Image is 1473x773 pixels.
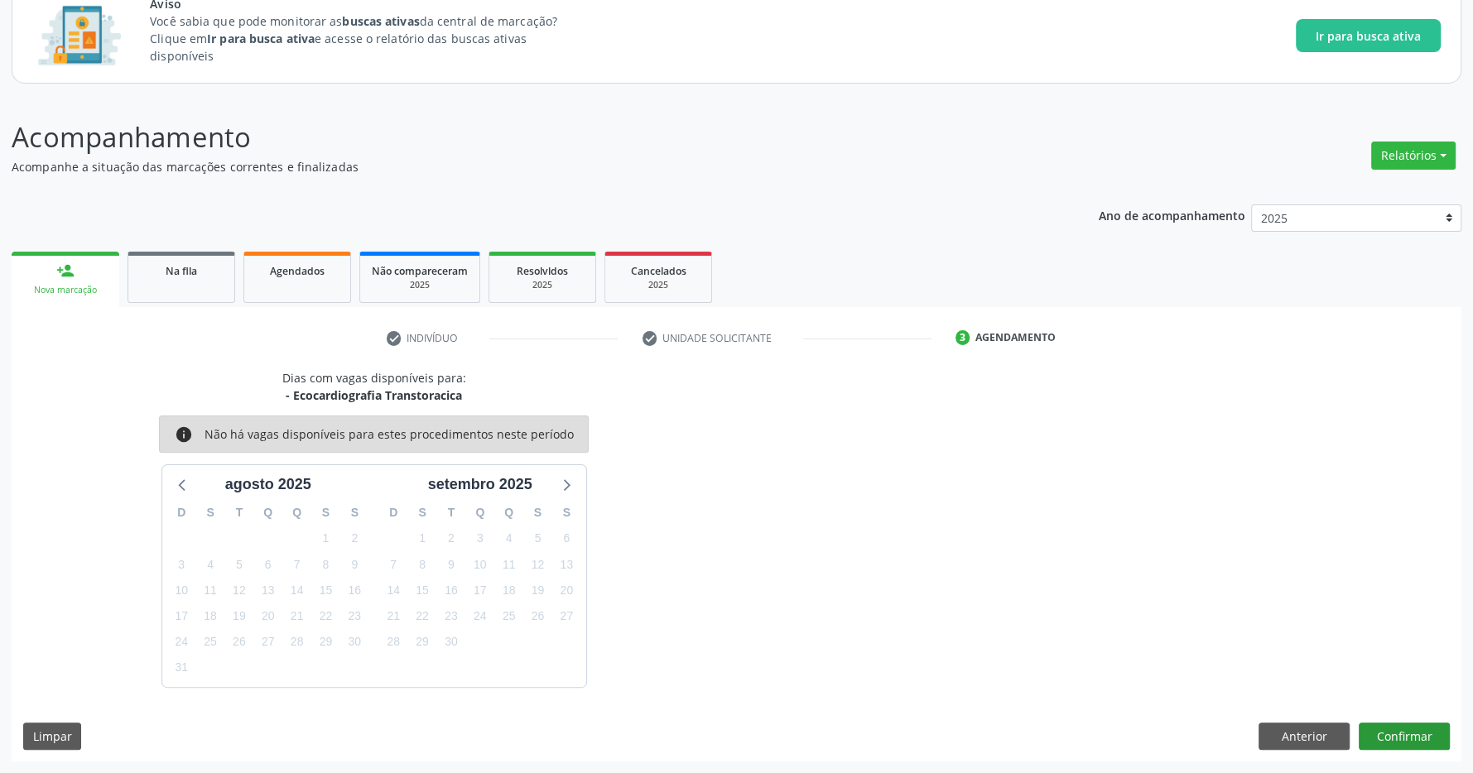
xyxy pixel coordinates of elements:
div: Q [282,500,311,526]
span: domingo, 14 de setembro de 2025 [382,579,405,602]
div: S [552,500,581,526]
span: sábado, 2 de agosto de 2025 [343,527,366,550]
span: quinta-feira, 18 de setembro de 2025 [498,579,521,602]
span: quinta-feira, 11 de setembro de 2025 [498,553,521,576]
span: Ir para busca ativa [1316,27,1421,45]
div: person_add [56,262,75,280]
div: Dias com vagas disponíveis para: [282,369,466,404]
span: sexta-feira, 26 de setembro de 2025 [526,605,549,628]
span: sexta-feira, 1 de agosto de 2025 [314,527,337,550]
span: sexta-feira, 5 de setembro de 2025 [526,527,549,550]
span: terça-feira, 30 de setembro de 2025 [440,631,463,654]
span: quarta-feira, 27 de agosto de 2025 [257,631,280,654]
span: domingo, 21 de setembro de 2025 [382,605,405,628]
span: quarta-feira, 24 de setembro de 2025 [469,605,492,628]
span: segunda-feira, 25 de agosto de 2025 [199,631,222,654]
span: quarta-feira, 6 de agosto de 2025 [257,553,280,576]
div: 2025 [501,279,584,291]
span: Agendados [270,264,325,278]
span: domingo, 3 de agosto de 2025 [170,553,193,576]
span: terça-feira, 5 de agosto de 2025 [228,553,251,576]
span: quarta-feira, 20 de agosto de 2025 [257,605,280,628]
div: Não há vagas disponíveis para estes procedimentos neste período [205,425,574,444]
span: quinta-feira, 7 de agosto de 2025 [286,553,309,576]
span: sábado, 6 de setembro de 2025 [555,527,578,550]
span: quinta-feira, 25 de setembro de 2025 [498,605,521,628]
div: S [311,500,340,526]
span: segunda-feira, 11 de agosto de 2025 [199,579,222,602]
div: Nova marcação [23,284,108,296]
span: terça-feira, 26 de agosto de 2025 [228,631,251,654]
span: Cancelados [631,264,686,278]
div: Agendamento [975,330,1056,345]
span: Resolvidos [517,264,568,278]
span: quinta-feira, 28 de agosto de 2025 [286,631,309,654]
span: sábado, 20 de setembro de 2025 [555,579,578,602]
div: S [196,500,225,526]
div: D [167,500,196,526]
span: sexta-feira, 8 de agosto de 2025 [314,553,337,576]
div: Q [253,500,282,526]
span: quinta-feira, 14 de agosto de 2025 [286,579,309,602]
span: segunda-feira, 22 de setembro de 2025 [411,605,434,628]
div: S [408,500,437,526]
span: domingo, 24 de agosto de 2025 [170,631,193,654]
div: setembro 2025 [421,473,539,496]
span: sábado, 13 de setembro de 2025 [555,553,578,576]
span: terça-feira, 19 de agosto de 2025 [228,605,251,628]
span: sexta-feira, 19 de setembro de 2025 [526,579,549,602]
div: T [436,500,465,526]
p: Você sabia que pode monitorar as da central de marcação? Clique em e acesse o relatório das busca... [150,12,588,65]
span: sexta-feira, 15 de agosto de 2025 [314,579,337,602]
span: Não compareceram [372,264,468,278]
span: sexta-feira, 12 de setembro de 2025 [526,553,549,576]
p: Ano de acompanhamento [1099,204,1245,225]
span: sábado, 23 de agosto de 2025 [343,605,366,628]
span: quinta-feira, 4 de setembro de 2025 [498,527,521,550]
span: segunda-feira, 18 de agosto de 2025 [199,605,222,628]
strong: Ir para busca ativa [207,31,315,46]
span: quarta-feira, 3 de setembro de 2025 [469,527,492,550]
span: Na fila [166,264,197,278]
div: D [379,500,408,526]
span: quarta-feira, 17 de setembro de 2025 [469,579,492,602]
button: Relatórios [1371,142,1456,170]
span: sexta-feira, 22 de agosto de 2025 [314,605,337,628]
div: 2025 [617,279,700,291]
span: terça-feira, 16 de setembro de 2025 [440,579,463,602]
span: domingo, 31 de agosto de 2025 [170,656,193,679]
div: 3 [956,330,970,345]
span: domingo, 28 de setembro de 2025 [382,631,405,654]
button: Ir para busca ativa [1296,19,1441,52]
span: domingo, 10 de agosto de 2025 [170,579,193,602]
div: T [224,500,253,526]
button: Confirmar [1359,723,1450,751]
div: agosto 2025 [219,473,318,496]
span: terça-feira, 12 de agosto de 2025 [228,579,251,602]
i: info [175,425,193,444]
div: 2025 [372,279,468,291]
span: segunda-feira, 4 de agosto de 2025 [199,553,222,576]
span: sábado, 30 de agosto de 2025 [343,631,366,654]
span: sábado, 27 de setembro de 2025 [555,605,578,628]
div: S [523,500,552,526]
span: sexta-feira, 29 de agosto de 2025 [314,631,337,654]
span: sábado, 16 de agosto de 2025 [343,579,366,602]
span: quarta-feira, 10 de setembro de 2025 [469,553,492,576]
span: segunda-feira, 29 de setembro de 2025 [411,631,434,654]
span: segunda-feira, 15 de setembro de 2025 [411,579,434,602]
span: segunda-feira, 8 de setembro de 2025 [411,553,434,576]
button: Anterior [1259,723,1350,751]
div: Q [494,500,523,526]
p: Acompanhamento [12,117,1027,158]
strong: buscas ativas [342,13,419,29]
span: quarta-feira, 13 de agosto de 2025 [257,579,280,602]
span: segunda-feira, 1 de setembro de 2025 [411,527,434,550]
span: quinta-feira, 21 de agosto de 2025 [286,605,309,628]
span: domingo, 17 de agosto de 2025 [170,605,193,628]
span: terça-feira, 9 de setembro de 2025 [440,553,463,576]
div: S [340,500,369,526]
span: domingo, 7 de setembro de 2025 [382,553,405,576]
p: Acompanhe a situação das marcações correntes e finalizadas [12,158,1027,175]
span: terça-feira, 2 de setembro de 2025 [440,527,463,550]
